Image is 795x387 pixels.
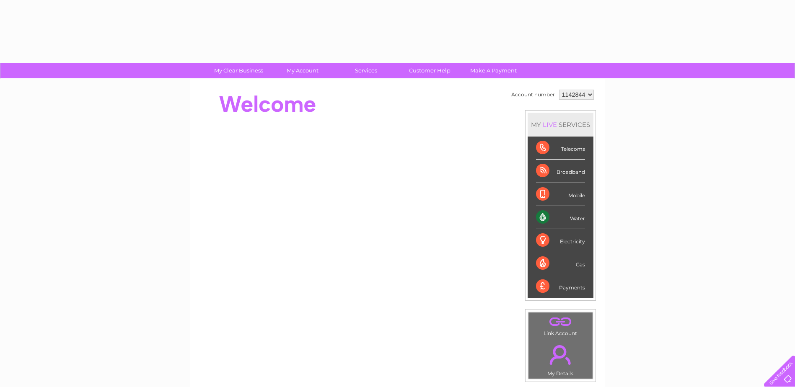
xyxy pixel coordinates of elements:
[528,113,593,137] div: MY SERVICES
[541,121,559,129] div: LIVE
[536,137,585,160] div: Telecoms
[528,338,593,379] td: My Details
[268,63,337,78] a: My Account
[331,63,401,78] a: Services
[536,275,585,298] div: Payments
[536,160,585,183] div: Broadband
[531,315,590,329] a: .
[536,229,585,252] div: Electricity
[536,206,585,229] div: Water
[509,88,557,102] td: Account number
[536,183,585,206] div: Mobile
[536,252,585,275] div: Gas
[395,63,464,78] a: Customer Help
[528,312,593,338] td: Link Account
[204,63,273,78] a: My Clear Business
[459,63,528,78] a: Make A Payment
[531,340,590,369] a: .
